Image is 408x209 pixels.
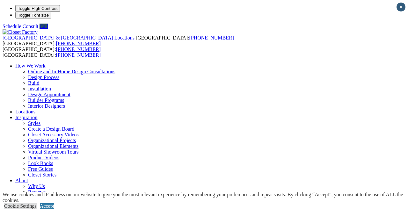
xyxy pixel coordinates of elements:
[28,75,59,80] a: Design Process
[15,63,46,68] a: How We Work
[28,103,65,109] a: Interior Designers
[3,192,408,203] div: We use cookies and IP address on our website to give you the most relevant experience by remember...
[56,52,101,58] a: [PHONE_NUMBER]
[28,120,40,126] a: Styles
[3,35,136,40] a: [GEOGRAPHIC_DATA] & [GEOGRAPHIC_DATA] Locations
[28,80,40,86] a: Build
[4,203,37,209] a: Cookie Settings
[28,97,64,103] a: Builder Programs
[28,132,79,137] a: Closet Accessory Videos
[28,155,59,160] a: Product Videos
[28,138,76,143] a: Organizational Projects
[28,92,70,97] a: Design Appointment
[28,86,51,91] a: Installation
[28,184,45,189] a: Why Us
[15,178,28,183] a: About
[56,47,101,52] a: [PHONE_NUMBER]
[28,161,53,166] a: Look Books
[15,115,37,120] a: Inspiration
[40,203,54,209] a: Accept
[15,5,60,12] button: Toggle High Contrast
[40,24,48,29] a: Call
[3,35,135,40] span: [GEOGRAPHIC_DATA] & [GEOGRAPHIC_DATA] Locations
[28,189,46,195] a: Reviews
[28,149,79,155] a: Virtual Showroom Tours
[15,109,35,114] a: Locations
[28,172,56,177] a: Closet Stories
[15,12,51,18] button: Toggle Font size
[189,35,234,40] a: [PHONE_NUMBER]
[18,13,49,18] span: Toggle Font size
[28,69,115,74] a: Online and In-Home Design Consultations
[56,41,101,46] a: [PHONE_NUMBER]
[3,24,38,29] a: Schedule Consult
[3,29,38,35] img: Closet Factory
[28,143,78,149] a: Organizational Elements
[28,126,74,132] a: Create a Design Board
[397,3,405,11] button: Close
[3,47,101,58] span: [GEOGRAPHIC_DATA]: [GEOGRAPHIC_DATA]:
[3,35,234,46] span: [GEOGRAPHIC_DATA]: [GEOGRAPHIC_DATA]:
[18,6,57,11] span: Toggle High Contrast
[28,166,53,172] a: Free Guides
